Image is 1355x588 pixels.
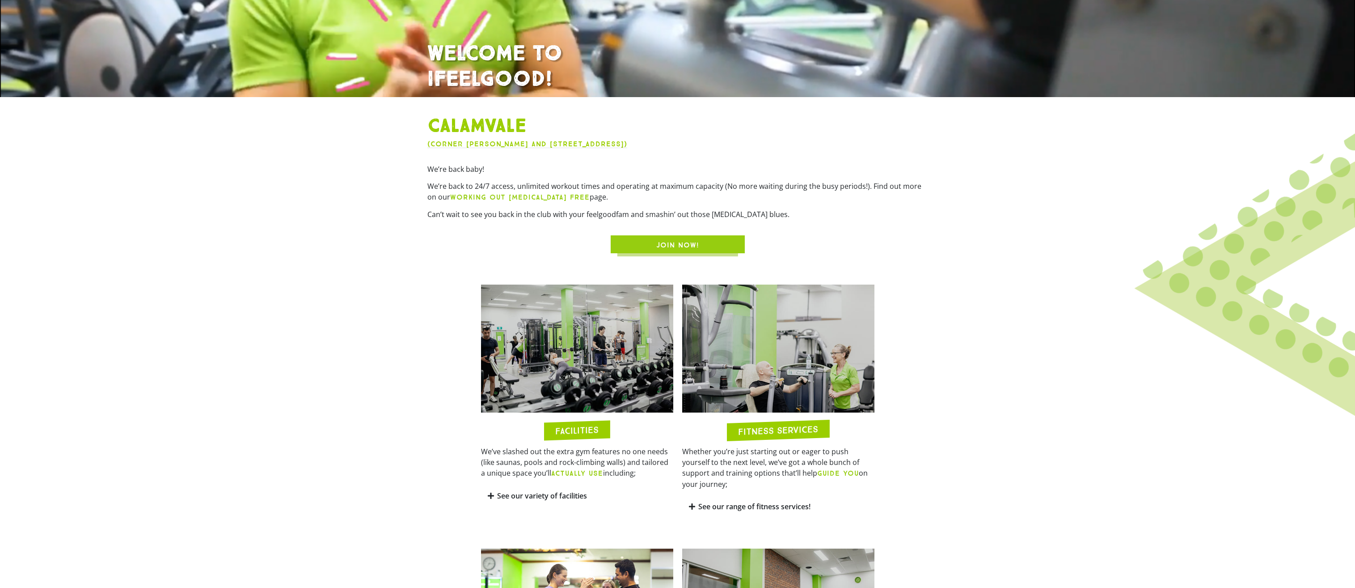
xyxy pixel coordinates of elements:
[611,235,745,253] a: JOIN NOW!
[427,41,928,93] h1: WELCOME TO IFEELGOOD!
[817,469,859,477] b: GUIDE YOU
[698,502,810,511] a: See our range of fitness services!
[427,209,928,220] p: Can’t wait to see you back in the club with your feelgoodfam and smashin’ out those [MEDICAL_DATA...
[427,164,928,175] p: We’re back baby!
[427,181,928,203] p: We’re back to 24/7 access, unlimited workout times and operating at maximum capacity (No more wai...
[555,426,599,436] h2: FACILITIES
[450,193,590,201] b: WORKING OUT [MEDICAL_DATA] FREE
[481,446,673,479] p: We’ve slashed out the extra gym features no one needs (like saunas, pools and rock-climbing walls...
[738,425,818,436] h2: FITNESS SERVICES
[450,192,590,202] a: WORKING OUT [MEDICAL_DATA] FREE
[427,140,627,148] a: (Corner [PERSON_NAME] and [STREET_ADDRESS])
[682,446,874,490] p: Whether you’re just starting out or eager to push yourself to the next level, we’ve got a whole b...
[481,486,673,507] div: See our variety of facilities
[682,496,874,517] div: See our range of fitness services!
[427,115,928,138] h1: Calamvale
[656,240,699,251] span: JOIN NOW!
[551,469,603,477] b: ACTUALLY USE
[497,491,587,501] a: See our variety of facilities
